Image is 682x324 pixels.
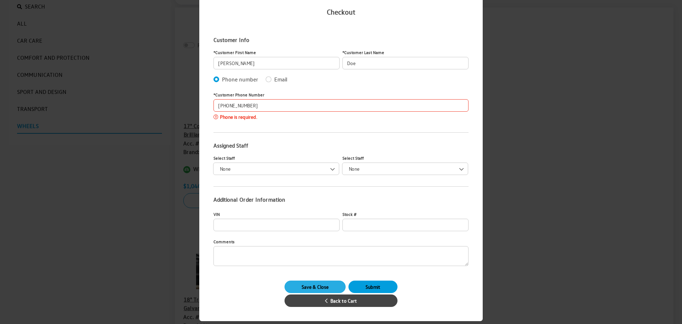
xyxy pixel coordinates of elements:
[213,155,235,161] label: Select Staff
[213,6,469,17] h2: Checkout
[213,141,469,150] h3: Assigned Staff
[213,211,220,217] label: VIN
[213,36,469,44] h3: Customer Info
[213,49,256,55] label: Customer First Name
[342,57,469,69] input: Doe
[342,211,357,217] label: Stock #
[220,113,257,120] span: Phone is required.
[213,195,469,204] h3: Additional Order Information
[285,281,346,293] button: Save & Close
[222,75,259,84] label: Phone number
[342,49,384,55] label: Customer Last Name
[347,165,464,172] span: None
[342,163,468,175] span: None
[274,75,288,84] label: Email
[348,281,397,293] button: Submit
[213,238,235,245] label: Comments
[342,155,364,161] label: Select Staff
[213,57,340,69] input: John
[213,163,339,175] span: None
[285,294,397,307] button: Back to Cart
[213,99,469,112] input: 888-579-4458
[213,91,264,98] label: Customer Phone Number
[218,165,335,172] span: None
